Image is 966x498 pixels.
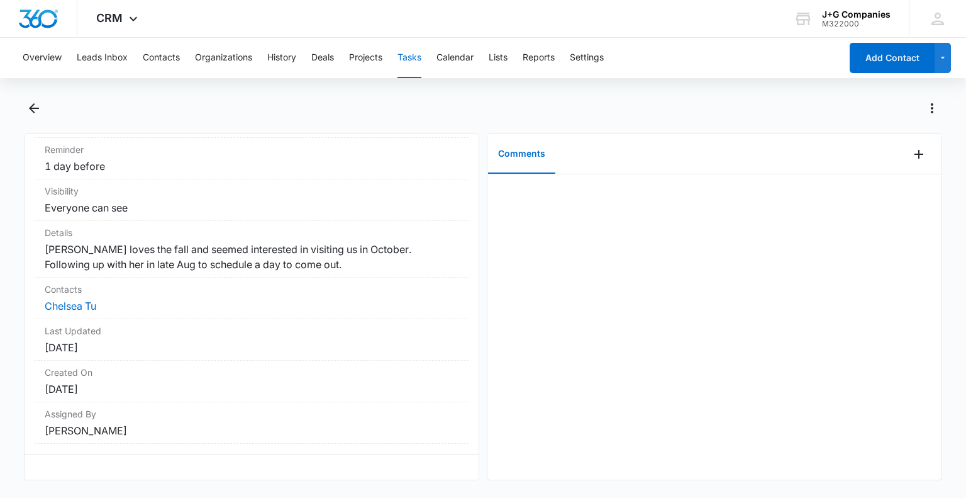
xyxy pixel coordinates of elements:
dt: Visibility [45,184,458,198]
dt: Last Updated [45,324,458,337]
div: Details[PERSON_NAME] loves the fall and seemed interested in visiting us in October. Following up... [35,221,469,278]
dt: Reminder [45,143,458,156]
span: CRM [96,11,123,25]
button: Projects [349,38,382,78]
div: ContactsChelsea Tu [35,278,469,319]
dd: 1 day before [45,159,458,174]
dt: Created On [45,366,458,379]
div: Last Updated[DATE] [35,319,469,361]
button: Overview [23,38,62,78]
dd: [DATE] [45,382,458,397]
button: Tasks [397,38,421,78]
dt: Details [45,226,458,239]
button: History [267,38,296,78]
dd: [PERSON_NAME] [45,423,458,438]
a: Chelsea Tu [45,300,96,312]
div: account id [822,20,891,28]
dd: [DATE] [45,340,458,355]
dd: [PERSON_NAME] loves the fall and seemed interested in visiting us in October. Following up with h... [45,242,458,272]
button: Add Comment [909,144,929,164]
button: Back [24,98,43,118]
div: Created On[DATE] [35,361,469,402]
button: Actions [922,98,942,118]
button: Reports [523,38,555,78]
button: Contacts [143,38,180,78]
dt: Assigned By [45,407,458,421]
button: Add Contact [850,43,935,73]
button: Organizations [195,38,252,78]
div: VisibilityEveryone can see [35,179,469,221]
dt: Contacts [45,283,458,296]
button: Settings [570,38,604,78]
button: Leads Inbox [77,38,128,78]
button: Lists [489,38,508,78]
div: Assigned By[PERSON_NAME] [35,402,469,444]
dd: Everyone can see [45,200,458,215]
button: Comments [488,135,555,174]
div: account name [822,9,891,20]
button: Deals [311,38,334,78]
div: Reminder1 day before [35,138,469,179]
button: Calendar [436,38,474,78]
